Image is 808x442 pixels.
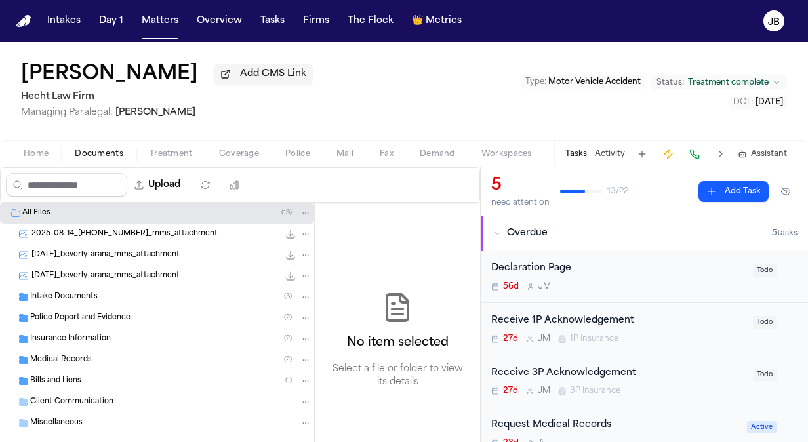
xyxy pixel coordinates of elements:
span: Treatment [150,149,193,159]
div: Open task: Declaration Page [481,251,808,303]
span: J M [538,334,550,344]
button: Add Task [698,181,769,202]
div: Receive 1P Acknowledgement [491,313,745,329]
span: Todo [753,316,777,329]
span: Motor Vehicle Accident [548,78,641,86]
span: Managing Paralegal: [21,108,113,117]
span: 2025-08-14_[PHONE_NUMBER]_mms_attachment [31,229,218,240]
span: Documents [75,149,123,159]
span: Fax [380,149,394,159]
button: Change status from Treatment complete [650,75,787,90]
span: 27d [503,334,518,344]
span: Miscellaneous [30,418,83,429]
span: 13 / 22 [607,186,628,197]
span: [DATE]_beverly-arana_mms_attachment [31,271,180,282]
span: [DATE] [756,98,783,106]
span: Demand [420,149,455,159]
button: The Flock [342,9,399,33]
h2: No item selected [347,334,449,352]
button: Make a Call [685,145,704,163]
span: 3P Insurance [570,386,620,396]
span: ( 13 ) [281,209,292,216]
a: Home [16,15,31,28]
span: Active [747,421,777,433]
button: Add CMS Link [214,64,313,85]
button: Matters [136,9,184,33]
button: Firms [298,9,334,33]
button: Activity [595,149,625,159]
button: Overview [192,9,247,33]
span: Intake Documents [30,292,98,303]
a: Day 1 [94,9,129,33]
button: Edit DOL: 2025-01-22 [729,96,787,109]
span: 5 task s [772,228,798,239]
h2: Hecht Law Firm [21,89,313,105]
div: Request Medical Records [491,418,739,433]
button: Overdue5tasks [481,216,808,251]
span: Bills and Liens [30,376,81,387]
button: Edit Type: Motor Vehicle Accident [521,75,645,89]
span: J M [538,386,550,396]
span: 56d [503,281,519,292]
span: Todo [753,369,777,381]
h1: [PERSON_NAME] [21,63,198,87]
button: Download 2025-08-18_beverly-arana_mms_attachment [284,270,297,283]
span: J M [538,281,551,292]
span: Police Report and Evidence [30,313,131,324]
div: 5 [491,175,550,196]
span: ( 1 ) [285,377,292,384]
span: Assistant [751,149,787,159]
span: ( 2 ) [284,356,292,363]
span: Police [285,149,310,159]
button: Edit matter name [21,63,198,87]
span: 27d [503,386,518,396]
button: Hide completed tasks (⌘⇧H) [774,181,798,202]
span: [DATE]_beverly-arana_mms_attachment [31,250,180,261]
button: Tasks [565,149,587,159]
button: Create Immediate Task [659,145,677,163]
button: Tasks [255,9,290,33]
button: Intakes [42,9,86,33]
span: Coverage [219,149,259,159]
span: crown [412,14,423,28]
input: Search files [6,173,127,197]
span: Treatment complete [688,77,769,88]
span: Mail [336,149,353,159]
span: Home [24,149,49,159]
button: Assistant [738,149,787,159]
div: Receive 3P Acknowledgement [491,366,745,381]
span: Overdue [507,227,548,240]
span: Workspaces [481,149,532,159]
span: Todo [753,264,777,277]
span: 1P Insurance [570,334,618,344]
span: DOL : [733,98,754,106]
img: Finch Logo [16,15,31,28]
button: crownMetrics [407,9,467,33]
span: All Files [22,208,51,219]
button: Upload [127,173,188,197]
span: Client Communication [30,397,113,408]
span: Status: [656,77,684,88]
span: Insurance Information [30,334,111,345]
span: Type : [525,78,546,86]
div: need attention [491,197,550,208]
button: Download 2025-08-14_214-277-9013_mms_attachment [284,228,297,241]
div: Open task: Receive 1P Acknowledgement [481,303,808,355]
div: Open task: Receive 3P Acknowledgement [481,355,808,408]
button: Add Task [633,145,651,163]
span: ( 3 ) [284,293,292,300]
p: Select a file or folder to view its details [331,363,464,389]
button: Download 2025-08-18_beverly-arana_mms_attachment [284,249,297,262]
span: [PERSON_NAME] [115,108,195,117]
text: JB [768,18,780,27]
div: Declaration Page [491,261,745,276]
span: ( 2 ) [284,314,292,321]
span: ( 2 ) [284,335,292,342]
